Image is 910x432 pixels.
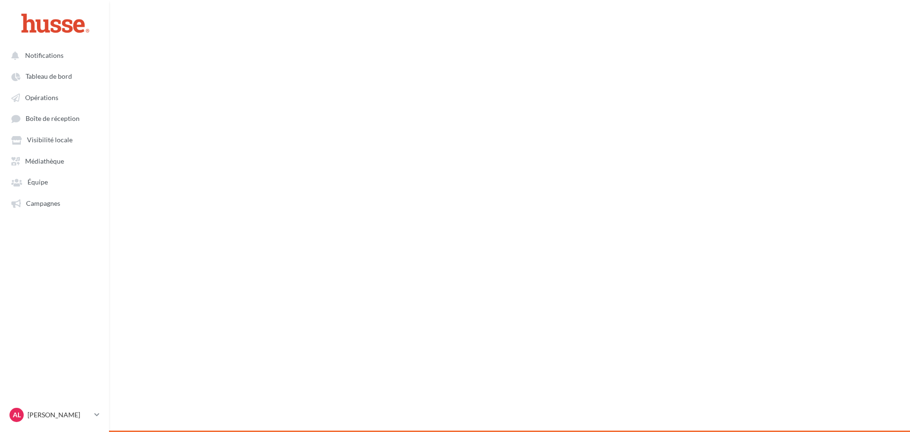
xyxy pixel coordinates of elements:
p: [PERSON_NAME] [27,410,91,420]
span: Équipe [27,178,48,186]
span: Boîte de réception [26,115,80,123]
a: AL [PERSON_NAME] [8,406,101,424]
a: Tableau de bord [6,67,103,84]
span: Tableau de bord [26,73,72,81]
span: Campagnes [26,199,60,207]
a: Boîte de réception [6,110,103,127]
span: Opérations [25,93,58,101]
span: Médiathèque [25,157,64,165]
a: Équipe [6,173,103,190]
a: Campagnes [6,194,103,211]
a: Visibilité locale [6,131,103,148]
button: Notifications [6,46,100,64]
span: Visibilité locale [27,136,73,144]
a: Médiathèque [6,152,103,169]
span: Notifications [25,51,64,59]
a: Opérations [6,89,103,106]
span: AL [13,410,21,420]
